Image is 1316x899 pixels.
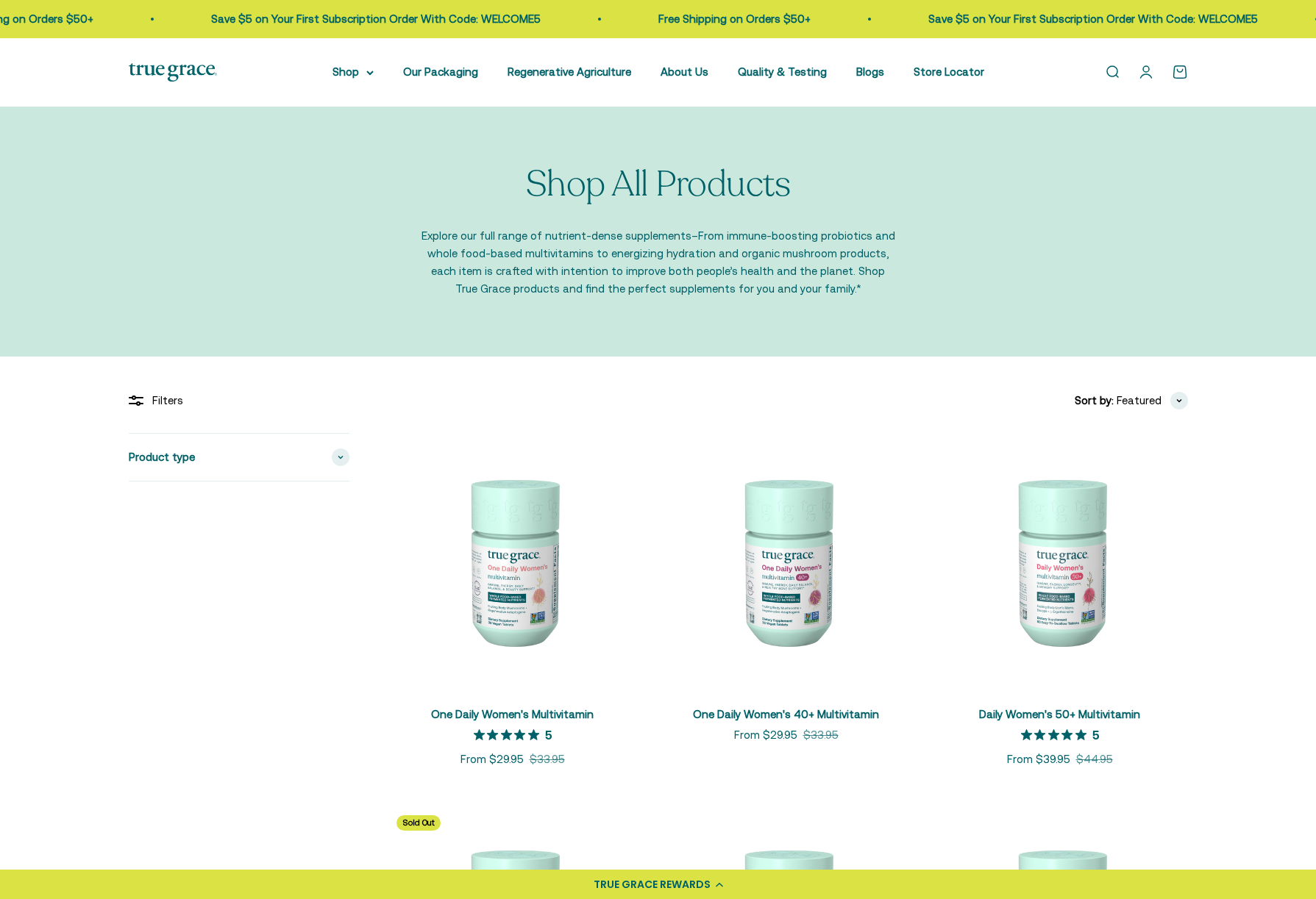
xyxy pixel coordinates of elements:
[1075,392,1114,409] span: Sort by:
[928,10,1258,28] p: Save $5 on Your First Subscription Order With Code: WELCOME5
[914,65,984,78] a: Store Locator
[530,751,565,768] compare-at-price: $33.95
[1007,751,1070,768] sale-price: From $39.95
[431,708,594,720] a: One Daily Women's Multivitamin
[332,63,374,81] summary: Shop
[803,726,839,744] compare-at-price: $33.95
[734,726,797,744] sale-price: From $29.95
[385,433,641,689] img: We select ingredients that play a concrete role in true health, and we include them at effective ...
[508,65,631,78] a: Regenerative Agriculture
[738,65,827,78] a: Quality & Testing
[129,448,195,466] span: Product type
[1117,392,1162,409] span: Featured
[1021,725,1092,745] span: 5 out 5 stars rating in total 8 reviews
[419,227,897,298] p: Explore our full range of nutrient-dense supplements–From immune-boosting probiotics and whole fo...
[460,751,524,768] sale-price: From $29.95
[658,433,914,689] img: Daily Multivitamin for Immune Support, Energy, Daily Balance, and Healthy Bone Support* Vitamin A...
[1076,751,1113,768] compare-at-price: $44.95
[932,433,1188,689] img: Daily Multivitamin for Energy, Longevity, Heart Health, & Memory Support* L-ergothioneine to supp...
[1117,392,1188,409] button: Featured
[856,65,884,78] a: Blogs
[211,10,541,28] p: Save $5 on Your First Subscription Order With Code: WELCOME5
[594,877,711,892] div: TRUE GRACE REWARDS
[129,392,349,409] div: Filters
[658,12,811,25] a: Free Shipping on Orders $50+
[526,165,791,204] p: Shop All Products
[693,708,879,720] a: One Daily Women's 40+ Multivitamin
[403,65,478,78] a: Our Packaging
[979,708,1140,720] a: Daily Women's 50+ Multivitamin
[661,65,708,78] a: About Us
[1092,727,1099,742] p: 5
[129,434,349,481] summary: Product type
[545,727,552,742] p: 5
[474,725,545,745] span: 5 out 5 stars rating in total 4 reviews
